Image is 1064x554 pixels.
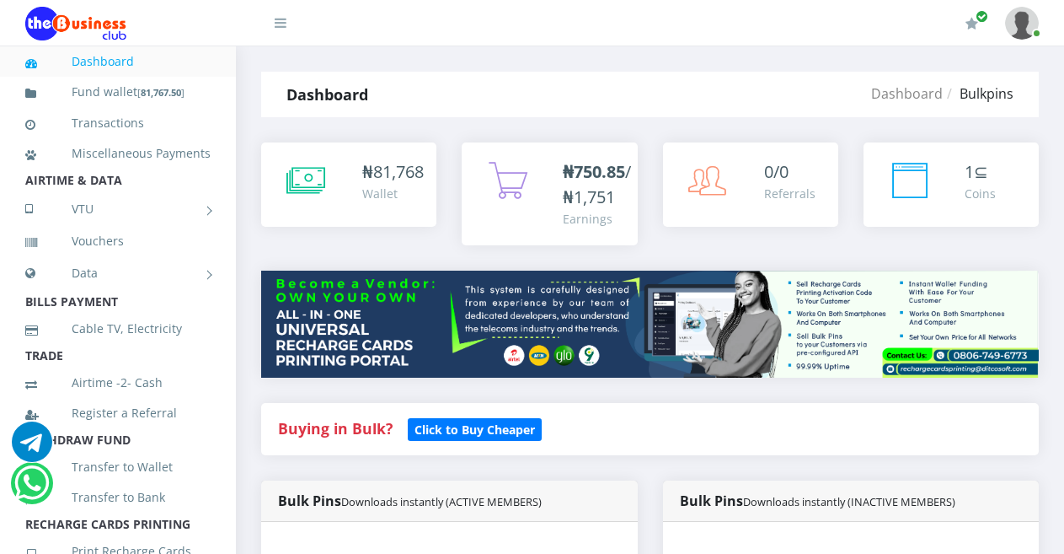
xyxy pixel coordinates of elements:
a: ₦750.85/₦1,751 Earnings [462,143,637,245]
a: Transfer to Wallet [25,448,211,487]
div: Coins [965,185,996,202]
small: Downloads instantly (INACTIVE MEMBERS) [743,494,955,509]
a: Dashboard [25,42,211,81]
a: Dashboard [871,84,943,103]
a: Register a Referral [25,394,211,433]
a: Transactions [25,104,211,143]
span: 81,768 [373,160,424,183]
div: Wallet [362,185,424,202]
small: [ ] [137,86,184,99]
a: VTU [25,188,211,230]
div: Referrals [764,185,815,202]
span: 1 [965,160,974,183]
a: Transfer to Bank [25,478,211,517]
a: Airtime -2- Cash [25,363,211,402]
a: Fund wallet[81,767.50] [25,73,211,112]
img: Logo [25,7,126,40]
div: Earnings [563,210,631,228]
small: Downloads instantly (ACTIVE MEMBERS) [341,494,542,509]
span: Renew/Upgrade Subscription [976,10,988,23]
strong: Bulk Pins [680,492,955,510]
strong: Dashboard [286,84,368,105]
a: Chat for support [14,476,49,503]
a: 0/0 Referrals [663,143,838,227]
img: User [1005,7,1039,40]
div: ₦ [362,159,424,185]
a: ₦81,768 Wallet [261,143,436,227]
li: Bulkpins [943,83,1013,104]
b: 81,767.50 [141,86,181,99]
a: Miscellaneous Payments [25,134,211,173]
a: Cable TV, Electricity [25,309,211,348]
a: Data [25,252,211,294]
strong: Buying in Bulk? [278,418,393,438]
b: Click to Buy Cheaper [414,422,535,438]
a: Vouchers [25,222,211,261]
span: 0/0 [764,160,789,183]
strong: Bulk Pins [278,492,542,510]
i: Renew/Upgrade Subscription [965,17,978,30]
img: multitenant_rcp.png [261,271,1039,378]
b: ₦750.85 [563,160,625,183]
a: Click to Buy Cheaper [408,418,542,438]
a: Chat for support [12,434,52,462]
span: /₦1,751 [563,160,631,208]
div: ⊆ [965,159,996,185]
